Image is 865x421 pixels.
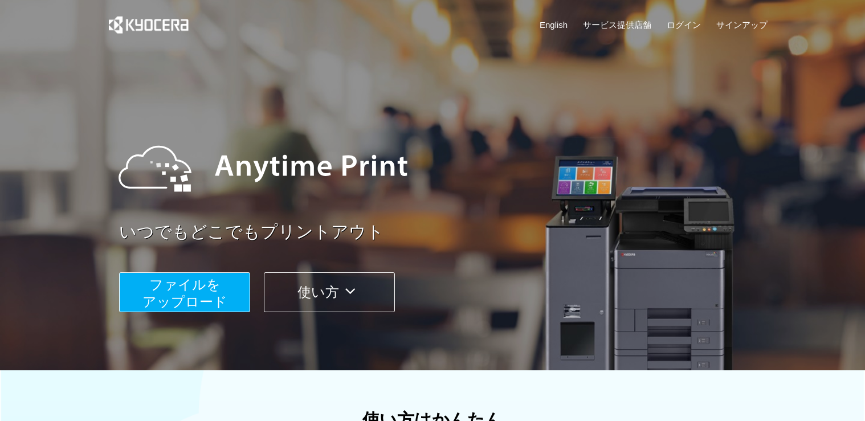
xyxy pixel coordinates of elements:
button: 使い方 [264,272,395,312]
span: ファイルを ​​アップロード [142,277,227,309]
a: サインアップ [716,19,768,31]
button: ファイルを​​アップロード [119,272,250,312]
a: いつでもどこでもプリントアウト [119,220,774,244]
a: English [540,19,568,31]
a: サービス提供店舗 [583,19,651,31]
a: ログイン [667,19,701,31]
